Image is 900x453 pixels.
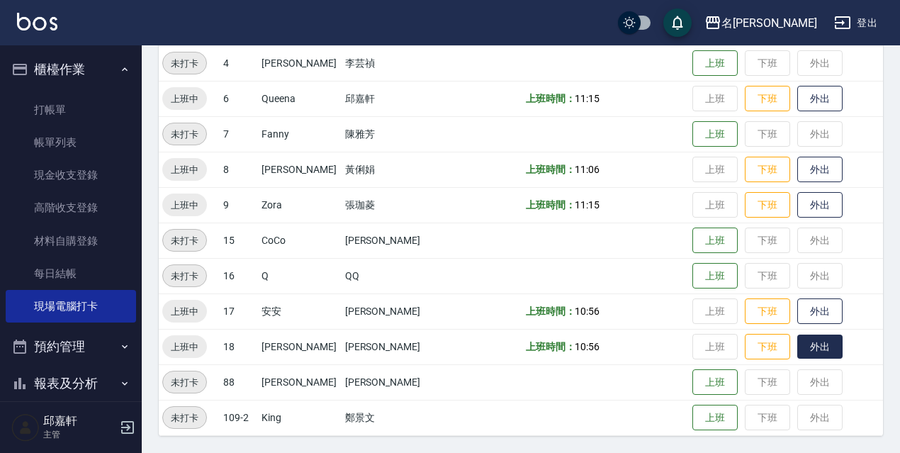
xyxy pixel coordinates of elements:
b: 上班時間： [526,164,575,175]
a: 材料自購登錄 [6,225,136,257]
button: 下班 [745,86,790,112]
td: 17 [220,293,258,329]
button: 外出 [797,298,843,325]
span: 11:15 [575,199,600,211]
button: 下班 [745,334,790,360]
b: 上班時間： [526,93,575,104]
button: save [663,9,692,37]
td: 109-2 [220,400,258,435]
button: 外出 [797,86,843,112]
button: 報表及分析 [6,365,136,402]
img: Logo [17,13,57,30]
td: [PERSON_NAME] [342,293,439,329]
td: 16 [220,258,258,293]
button: 上班 [692,121,738,147]
span: 上班中 [162,340,207,354]
td: 6 [220,81,258,116]
span: 10:56 [575,341,600,352]
td: 88 [220,364,258,400]
td: Queena [258,81,342,116]
td: 7 [220,116,258,152]
button: 外出 [797,335,843,359]
span: 10:56 [575,306,600,317]
td: [PERSON_NAME] [258,329,342,364]
b: 上班時間： [526,199,575,211]
span: 上班中 [162,162,207,177]
td: 鄭景文 [342,400,439,435]
button: 上班 [692,405,738,431]
span: 上班中 [162,198,207,213]
a: 每日結帳 [6,257,136,290]
b: 上班時間： [526,341,575,352]
a: 現金收支登錄 [6,159,136,191]
a: 現場電腦打卡 [6,290,136,323]
div: 名[PERSON_NAME] [721,14,817,32]
td: QQ [342,258,439,293]
span: 未打卡 [163,269,206,284]
td: [PERSON_NAME] [342,223,439,258]
span: 未打卡 [163,233,206,248]
button: 名[PERSON_NAME] [699,9,823,38]
span: 未打卡 [163,410,206,425]
button: 外出 [797,192,843,218]
td: 李芸禎 [342,45,439,81]
td: 張珈菱 [342,187,439,223]
button: 上班 [692,228,738,254]
td: 15 [220,223,258,258]
td: [PERSON_NAME] [258,45,342,81]
td: 安安 [258,293,342,329]
span: 未打卡 [163,56,206,71]
td: 邱嘉軒 [342,81,439,116]
td: 4 [220,45,258,81]
button: 下班 [745,157,790,183]
td: [PERSON_NAME] [258,152,342,187]
td: [PERSON_NAME] [342,329,439,364]
p: 主管 [43,428,116,441]
td: [PERSON_NAME] [258,364,342,400]
button: 上班 [692,50,738,77]
button: 外出 [797,157,843,183]
a: 打帳單 [6,94,136,126]
button: 櫃檯作業 [6,51,136,88]
img: Person [11,413,40,442]
h5: 邱嘉軒 [43,414,116,428]
td: Q [258,258,342,293]
button: 下班 [745,192,790,218]
a: 高階收支登錄 [6,191,136,224]
span: 上班中 [162,91,207,106]
span: 11:06 [575,164,600,175]
span: 上班中 [162,304,207,319]
span: 未打卡 [163,375,206,390]
td: [PERSON_NAME] [342,364,439,400]
td: 9 [220,187,258,223]
button: 登出 [828,10,883,36]
td: Zora [258,187,342,223]
button: 上班 [692,263,738,289]
td: 8 [220,152,258,187]
span: 未打卡 [163,127,206,142]
button: 下班 [745,298,790,325]
td: Fanny [258,116,342,152]
button: 上班 [692,369,738,396]
td: CoCo [258,223,342,258]
td: 陳雅芳 [342,116,439,152]
td: 18 [220,329,258,364]
a: 帳單列表 [6,126,136,159]
button: 預約管理 [6,328,136,365]
td: 黃俐娟 [342,152,439,187]
span: 11:15 [575,93,600,104]
b: 上班時間： [526,306,575,317]
td: King [258,400,342,435]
